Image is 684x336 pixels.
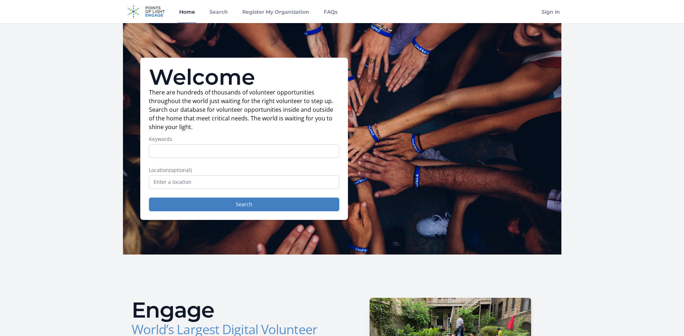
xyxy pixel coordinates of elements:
p: There are hundreds of thousands of volunteer opportunities throughout the world just waiting for ... [149,88,339,131]
input: Enter a location [149,175,339,189]
button: Search [149,198,339,211]
label: Location [149,167,339,174]
label: Keywords [149,136,339,143]
h1: Welcome [149,66,339,88]
span: (optional) [169,167,192,173]
h2: Engage [132,299,336,321]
